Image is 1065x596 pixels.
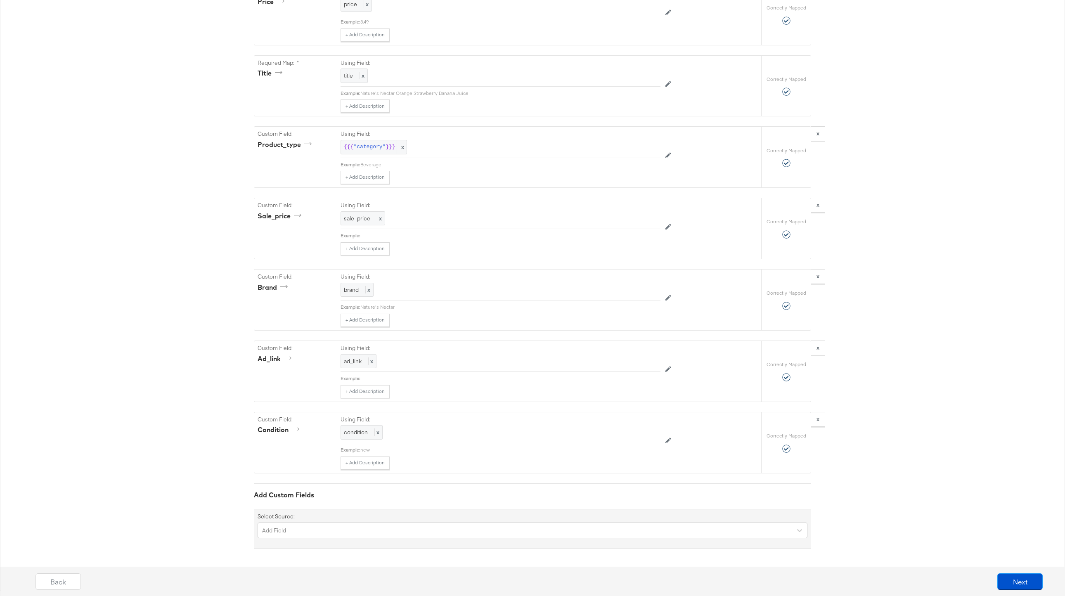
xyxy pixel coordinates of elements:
label: Using Field: [341,416,660,423]
button: x [811,269,825,284]
div: ad_link [258,354,294,364]
label: Correctly Mapped [767,433,806,439]
strong: x [816,344,819,351]
div: sale_price [258,211,304,221]
button: x [811,198,825,213]
label: Required Map: * [258,59,334,67]
label: Using Field: [341,130,660,138]
span: x [397,140,407,154]
button: + Add Description [341,171,390,184]
div: Beverage [360,161,660,168]
div: condition [258,425,302,435]
span: x [360,72,364,79]
div: Example: [341,232,360,239]
span: price [344,0,357,8]
button: + Add Description [341,28,390,42]
label: Correctly Mapped [767,76,806,83]
strong: x [816,201,819,208]
button: + Add Description [341,456,390,470]
div: Nature's Nectar Orange Strawberry Banana Juice [360,90,660,97]
label: Using Field: [341,201,660,209]
label: Custom Field: [258,201,334,209]
label: Correctly Mapped [767,5,806,11]
div: Example: [341,90,360,97]
div: Add Field [262,526,286,534]
div: Nature's Nectar [360,304,660,310]
span: x [374,428,379,436]
div: Example: [341,447,360,453]
label: Correctly Mapped [767,218,806,225]
div: Add Custom Fields [254,490,811,500]
strong: x [816,130,819,137]
label: Correctly Mapped [767,290,806,296]
button: Next [997,573,1043,590]
button: x [811,126,825,141]
div: Example: [341,375,360,382]
span: brand [344,286,359,293]
span: "category" [353,143,386,151]
label: Custom Field: [258,130,334,138]
span: x [365,286,370,293]
span: }}} [386,143,395,151]
button: + Add Description [341,385,390,398]
div: title [258,69,285,78]
label: Using Field: [341,59,660,67]
span: condition [344,428,368,436]
label: Correctly Mapped [767,147,806,154]
label: Custom Field: [258,344,334,352]
div: Example: [341,19,360,25]
span: title [344,72,353,79]
div: product_type [258,140,315,149]
button: x [811,412,825,427]
label: Custom Field: [258,416,334,423]
label: Select Source: [258,513,295,520]
span: sale_price [344,215,370,222]
button: + Add Description [341,99,390,113]
div: Example: [341,304,360,310]
div: 3.49 [360,19,660,25]
span: x [364,0,369,8]
strong: x [816,272,819,280]
button: + Add Description [341,314,390,327]
div: brand [258,283,291,292]
label: Using Field: [341,344,660,352]
label: Correctly Mapped [767,361,806,368]
span: x [377,215,382,222]
strong: x [816,415,819,423]
div: Example: [341,161,360,168]
span: ad_link [344,357,362,365]
label: Custom Field: [258,273,334,281]
button: x [811,341,825,355]
button: + Add Description [341,242,390,255]
span: {{{ [344,143,353,151]
div: new [360,447,660,453]
span: x [368,357,373,365]
label: Using Field: [341,273,660,281]
button: Back [35,573,81,590]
